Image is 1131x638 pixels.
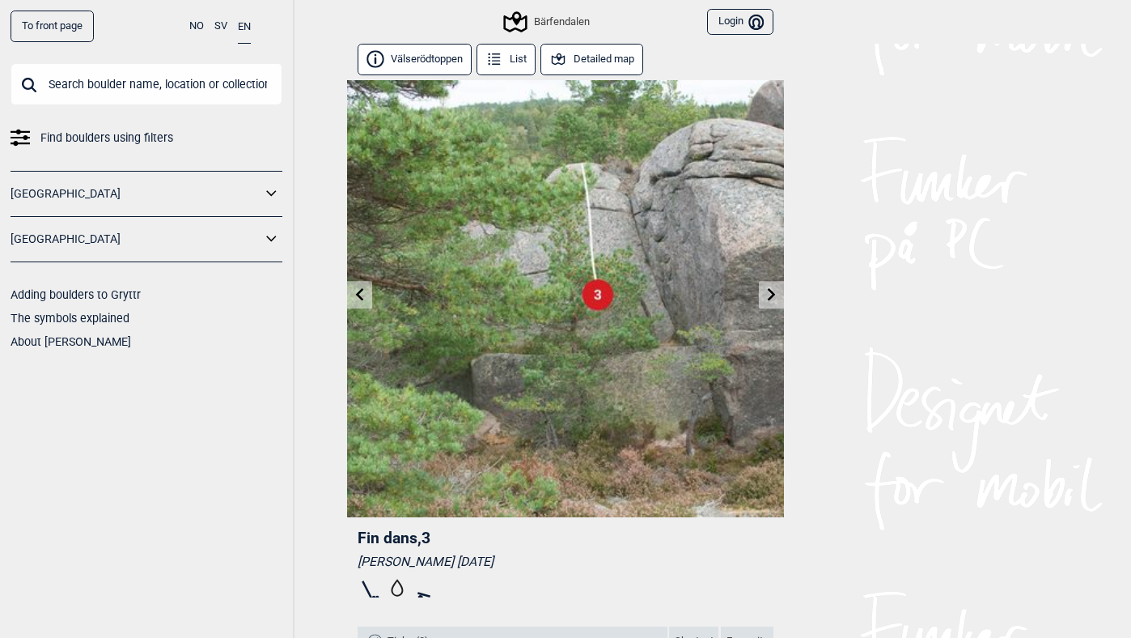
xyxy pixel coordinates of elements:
img: Fin dans 200316 [347,80,784,517]
button: SV [214,11,227,42]
button: NO [189,11,204,42]
button: Detailed map [540,44,643,75]
button: List [477,44,536,75]
button: EN [238,11,251,44]
button: Login [707,9,773,36]
a: About [PERSON_NAME] [11,335,131,348]
a: [GEOGRAPHIC_DATA] [11,228,261,251]
button: Välserödtoppen [358,44,472,75]
span: Fin dans , 3 [358,529,430,547]
a: To front page [11,11,94,42]
a: Adding boulders to Gryttr [11,288,141,301]
input: Search boulder name, location or collection [11,63,282,105]
a: [GEOGRAPHIC_DATA] [11,182,261,206]
div: [PERSON_NAME] [DATE] [358,554,773,570]
a: Find boulders using filters [11,126,282,150]
span: Find boulders using filters [40,126,173,150]
div: Bärfendalen [506,12,589,32]
a: The symbols explained [11,312,129,325]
